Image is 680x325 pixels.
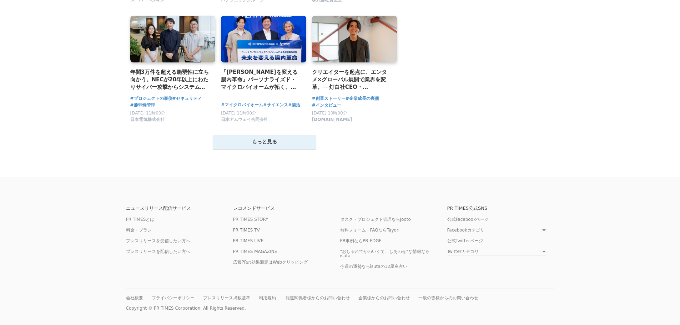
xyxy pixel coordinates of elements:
[130,68,210,91] a: 年間3万件を超える脆弱性に立ち向かう。NECが20年以上にわたりサイバー攻撃からシステムを衛るために実践してきた脆弱性管理の裏側
[126,228,152,233] a: 料金・プラン
[233,260,308,265] a: 広報PRの効果測定はWebクリッピング
[312,95,346,102] a: #創業ストーリー
[130,117,165,123] span: 日本電気株式会社
[130,119,165,124] a: 日本電気株式会社
[447,217,489,222] a: 公式Facebookページ
[130,111,166,116] span: [DATE] 11時00分
[152,295,195,300] a: プライバシーポリシー
[233,206,340,210] p: レコメンドサービス
[126,306,554,311] p: Copyright © PR TIMES Corporation. All Rights Reserved.
[312,68,392,91] a: クリエイターを起点に、エンタメ×グローバル展開で業界を変革。──灯白社CEO・[PERSON_NAME]が挑む「クリエイターが世界で活躍するための挑戦」
[346,95,379,102] a: #企業成長の裏側
[233,249,277,254] a: PR TIMES MAGAZINE
[263,102,288,108] a: #サイエンス
[126,238,190,243] a: プレスリリースを受信したい方へ
[340,249,430,258] a: "おしゃれでかわいくて、しあわせ"な情報ならisuta
[126,295,143,300] a: 会社概要
[233,228,260,233] a: PR TIMES TV
[259,295,276,300] a: 利用規約
[312,111,347,116] span: [DATE] 10時00分
[358,295,410,300] a: 企業様からのお問い合わせ
[172,95,202,102] a: #セキュリティ
[312,119,352,124] a: [DOMAIN_NAME]
[203,295,250,300] a: プレスリリース掲載基準
[126,217,155,222] a: PR TIMESとは
[126,206,233,210] p: ニュースリリース配信サービス
[286,295,350,300] a: 報道関係者様からのお問い合わせ
[447,238,483,243] a: 公式Twitterページ
[418,295,478,300] a: 一般の皆様からのお問い合わせ
[221,68,301,91] a: 「[PERSON_NAME]を変える腸内革命」パーソナライズド・マイクロバイオームが拓く、新時代。HEM Pharma Japan ✖ 日本アムウェイ が目指す健康寿命の鍵とは。
[288,102,300,108] a: #腸活
[213,135,316,149] button: もっと見る
[447,206,554,210] p: PR TIMES公式SNS
[130,95,172,102] a: #プロジェクトの裏側
[340,228,400,233] a: 無料フォーム・FAQならTayori
[447,249,546,255] a: Twitterカテゴリ
[130,102,155,109] a: #脆弱性管理
[233,238,264,243] a: PR TIMES LIVE
[312,117,352,123] span: [DOMAIN_NAME]
[221,102,263,108] a: #マイクロバイオーム
[221,117,268,123] span: 日本アムウェイ合同会社
[126,249,190,254] a: プレスリリースを配信したい方へ
[447,228,546,234] a: Facebookカテゴリ
[340,238,382,243] a: PR事例ならPR EDGE
[340,264,408,269] a: 今週の運勢ならisutaの12星座占い
[221,119,268,124] a: 日本アムウェイ合同会社
[221,111,256,116] span: [DATE] 11時00分
[340,217,411,222] a: タスク・プロジェクト管理ならJooto
[233,217,268,222] a: PR TIMES STORY
[312,102,341,109] a: #インタビュー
